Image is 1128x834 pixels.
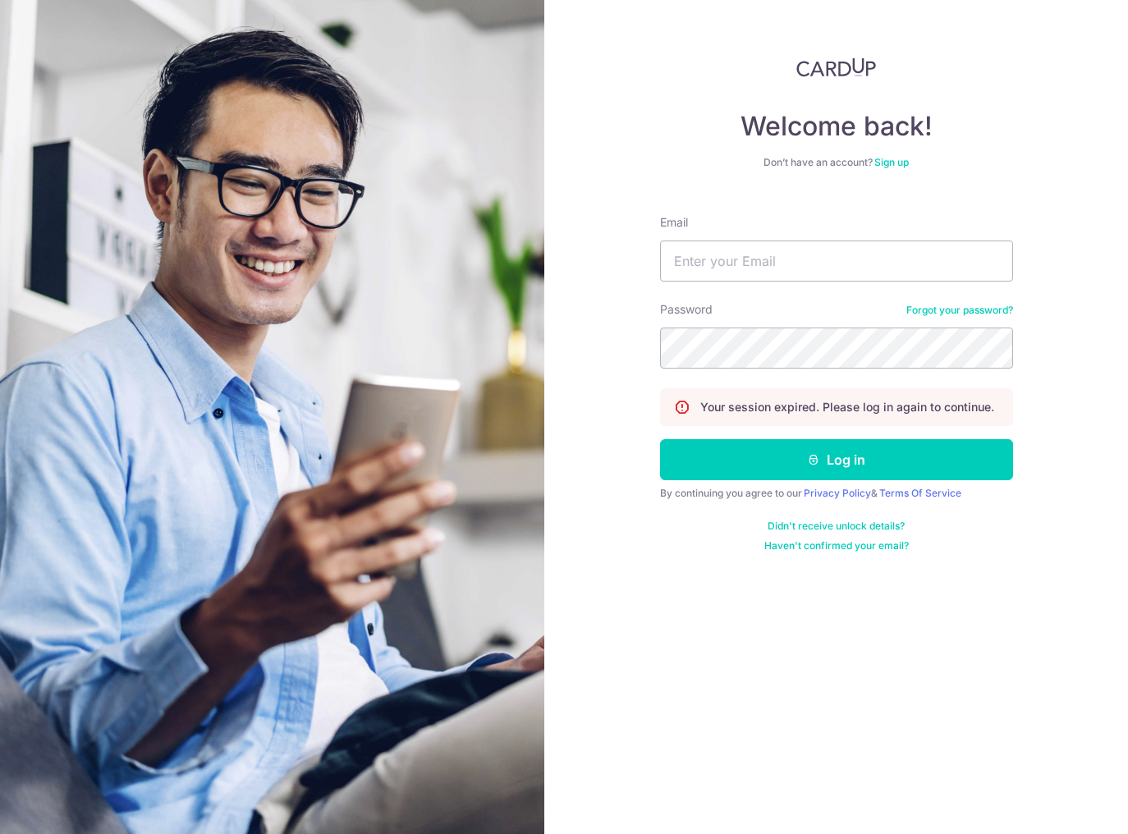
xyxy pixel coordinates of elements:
[764,539,909,552] a: Haven't confirmed your email?
[660,487,1013,500] div: By continuing you agree to our &
[660,439,1013,480] button: Log in
[660,214,688,231] label: Email
[879,487,961,499] a: Terms Of Service
[660,156,1013,169] div: Don’t have an account?
[874,156,909,168] a: Sign up
[660,110,1013,143] h4: Welcome back!
[768,520,905,533] a: Didn't receive unlock details?
[660,301,713,318] label: Password
[700,399,994,415] p: Your session expired. Please log in again to continue.
[660,241,1013,282] input: Enter your Email
[796,57,877,77] img: CardUp Logo
[804,487,871,499] a: Privacy Policy
[906,304,1013,317] a: Forgot your password?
